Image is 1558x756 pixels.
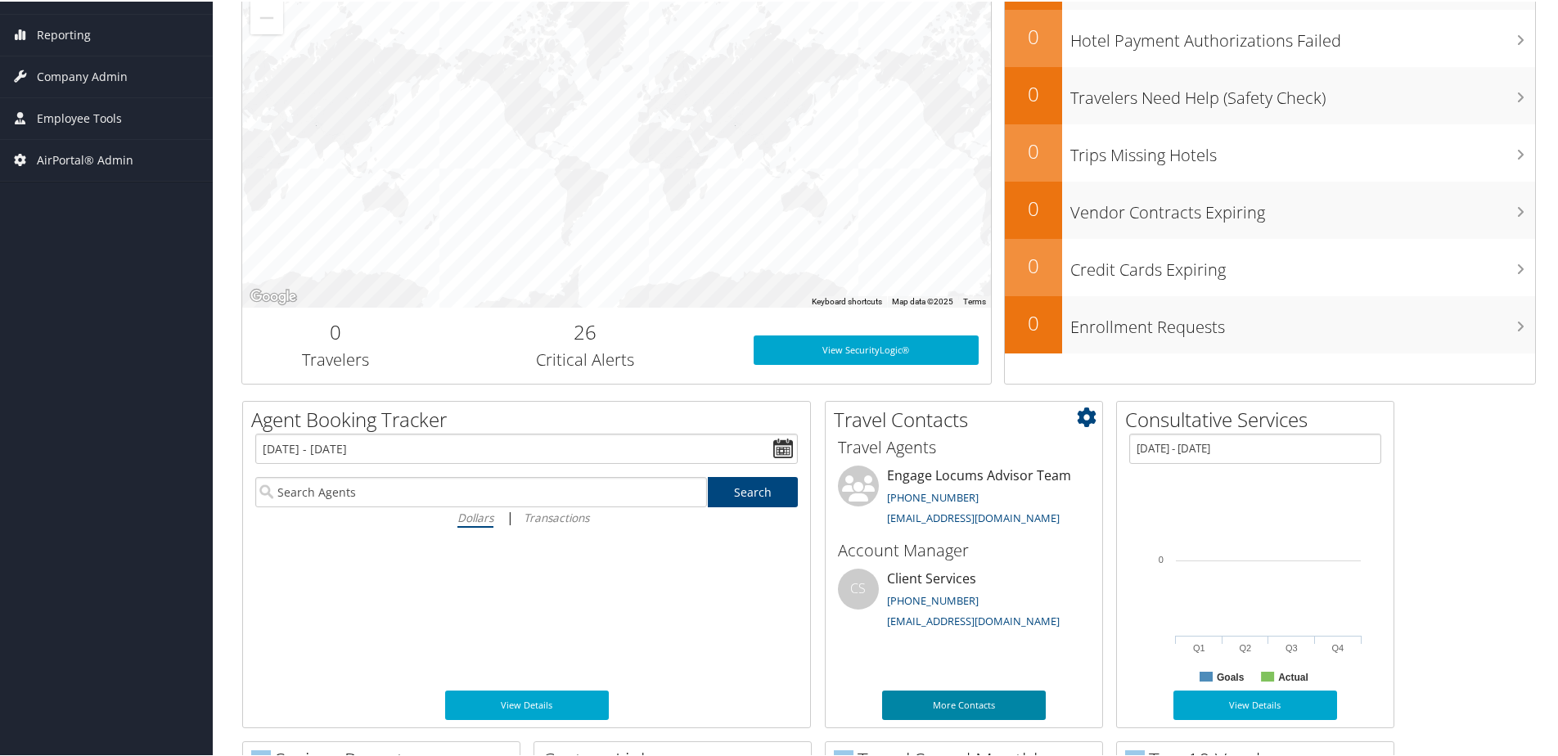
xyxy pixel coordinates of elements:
h2: Consultative Services [1125,404,1394,432]
h3: Hotel Payment Authorizations Failed [1070,20,1535,51]
li: Client Services [830,567,1098,634]
input: Search Agents [255,475,707,506]
h2: 26 [442,317,729,344]
a: 0Hotel Payment Authorizations Failed [1005,8,1535,65]
a: 0Enrollment Requests [1005,295,1535,352]
div: | [255,506,798,526]
h2: 0 [1005,250,1062,278]
a: [EMAIL_ADDRESS][DOMAIN_NAME] [887,612,1060,627]
h3: Travelers Need Help (Safety Check) [1070,77,1535,108]
span: AirPortal® Admin [37,138,133,179]
i: Dollars [457,508,493,524]
a: View Details [445,689,609,718]
h3: Critical Alerts [442,347,729,370]
text: Q3 [1286,641,1298,651]
a: Terms (opens in new tab) [963,295,986,304]
span: Reporting [37,13,91,54]
span: Map data ©2025 [892,295,953,304]
a: 0Credit Cards Expiring [1005,237,1535,295]
li: Engage Locums Advisor Team [830,464,1098,531]
h2: 0 [1005,308,1062,335]
h3: Trips Missing Hotels [1070,134,1535,165]
a: View SecurityLogic® [754,334,979,363]
h3: Travelers [254,347,417,370]
a: 0Trips Missing Hotels [1005,123,1535,180]
a: 0Travelers Need Help (Safety Check) [1005,65,1535,123]
a: Search [708,475,799,506]
a: More Contacts [882,689,1046,718]
text: Goals [1217,670,1245,682]
h2: 0 [254,317,417,344]
button: Keyboard shortcuts [812,295,882,306]
h2: Agent Booking Tracker [251,404,810,432]
img: Google [246,285,300,306]
span: Employee Tools [37,97,122,137]
span: Company Admin [37,55,128,96]
a: 0Vendor Contracts Expiring [1005,180,1535,237]
tspan: 0 [1159,553,1164,563]
h2: 0 [1005,79,1062,106]
text: Q4 [1331,641,1344,651]
i: Transactions [524,508,589,524]
a: View Details [1173,689,1337,718]
a: [PHONE_NUMBER] [887,488,979,503]
h3: Credit Cards Expiring [1070,249,1535,280]
h3: Travel Agents [838,434,1090,457]
a: [PHONE_NUMBER] [887,592,979,606]
a: [EMAIL_ADDRESS][DOMAIN_NAME] [887,509,1060,524]
h3: Enrollment Requests [1070,306,1535,337]
text: Q1 [1193,641,1205,651]
h2: 0 [1005,21,1062,49]
h3: Account Manager [838,538,1090,560]
h2: Travel Contacts [834,404,1102,432]
text: Actual [1278,670,1308,682]
text: Q2 [1239,641,1251,651]
div: CS [838,567,879,608]
h2: 0 [1005,193,1062,221]
h3: Vendor Contracts Expiring [1070,191,1535,223]
a: Open this area in Google Maps (opens a new window) [246,285,300,306]
h2: 0 [1005,136,1062,164]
